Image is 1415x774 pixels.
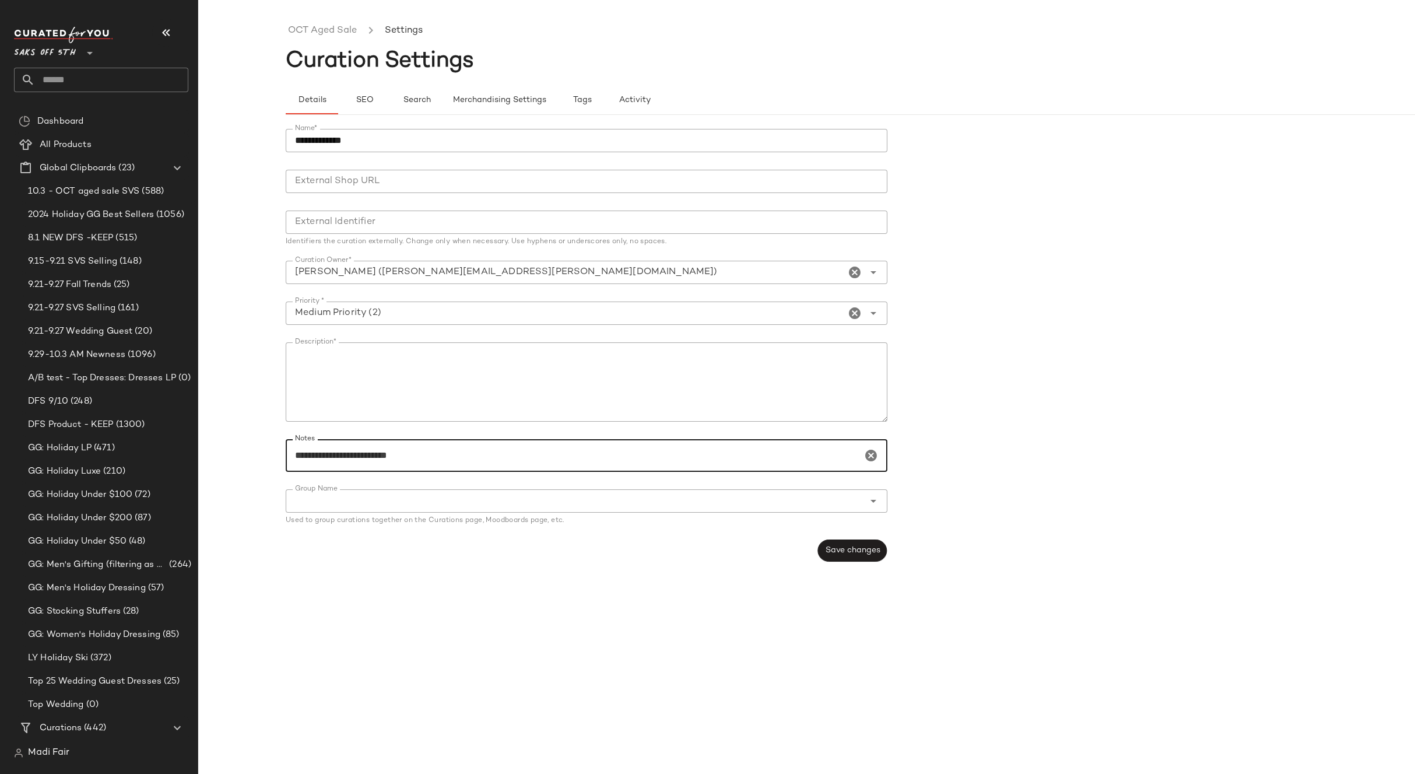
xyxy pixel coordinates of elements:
[866,306,880,320] i: Open
[28,232,113,245] span: 8.1 NEW DFS -KEEP
[28,348,125,362] span: 9.29-10.3 AM Newness
[127,535,146,548] span: (48)
[28,372,176,385] span: A/B test - Top Dresses: Dresses LP
[452,96,546,105] span: Merchandising Settings
[161,675,180,688] span: (25)
[84,698,99,712] span: (0)
[28,535,127,548] span: GG: Holiday Under $50
[132,512,151,525] span: (87)
[286,517,887,524] div: Used to group curations together on the Curations page, Moodboards page, etc.
[154,208,184,222] span: (1056)
[28,746,69,760] span: Madi Fair
[14,40,76,61] span: Saks OFF 5TH
[116,162,135,175] span: (23)
[355,96,373,105] span: SEO
[115,302,139,315] span: (161)
[125,348,156,362] span: (1096)
[28,325,132,338] span: 9.21-9.27 Wedding Guest
[113,232,137,245] span: (515)
[101,465,125,478] span: (210)
[160,628,180,642] span: (85)
[297,96,326,105] span: Details
[121,605,139,618] span: (28)
[132,488,150,502] span: (72)
[286,50,474,73] span: Curation Settings
[824,546,880,555] span: Save changes
[28,185,139,198] span: 10.3 - OCT aged sale SVS
[28,605,121,618] span: GG: Stocking Stuffers
[28,488,132,502] span: GG: Holiday Under $100
[28,418,114,432] span: DFS Product - KEEP
[40,162,116,175] span: Global Clipboards
[28,628,160,642] span: GG: Women's Holiday Dressing
[28,512,132,525] span: GG: Holiday Under $200
[40,138,92,152] span: All Products
[866,265,880,279] i: Open
[28,652,88,665] span: LY Holiday Ski
[82,722,106,735] span: (442)
[28,395,68,408] span: DFS 9/10
[92,442,115,455] span: (471)
[117,255,142,268] span: (148)
[40,722,82,735] span: Curations
[132,325,152,338] span: (20)
[68,395,92,408] span: (248)
[848,265,862,279] i: Clear Curation Owner*
[286,239,887,246] div: Identifiers the curation externally. Change only when necessary. Use hyphens or underscores only,...
[403,96,431,105] span: Search
[619,96,651,105] span: Activity
[14,748,23,758] img: svg%3e
[382,23,425,38] li: Settings
[19,115,30,127] img: svg%3e
[176,372,191,385] span: (0)
[28,465,101,478] span: GG: Holiday Luxe
[28,698,84,712] span: Top Wedding
[288,23,357,38] a: OCT Aged Sale
[864,449,878,463] i: Clear Notes
[817,540,887,562] button: Save changes
[88,652,111,665] span: (372)
[146,582,164,595] span: (57)
[167,558,191,572] span: (264)
[28,442,92,455] span: GG: Holiday LP
[28,558,167,572] span: GG: Men's Gifting (filtering as women's)
[28,278,111,292] span: 9.21-9.27 Fall Trends
[37,115,83,128] span: Dashboard
[28,302,115,315] span: 9.21-9.27 SVS Selling
[28,208,154,222] span: 2024 Holiday GG Best Sellers
[139,185,164,198] span: (588)
[111,278,130,292] span: (25)
[14,27,113,43] img: cfy_white_logo.C9jOOHJF.svg
[114,418,145,432] span: (1300)
[28,675,161,688] span: Top 25 Wedding Guest Dresses
[28,582,146,595] span: GG: Men's Holiday Dressing
[28,255,117,268] span: 9.15-9.21 SVS Selling
[866,494,880,508] i: Open
[573,96,592,105] span: Tags
[848,306,862,320] i: Clear Priority *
